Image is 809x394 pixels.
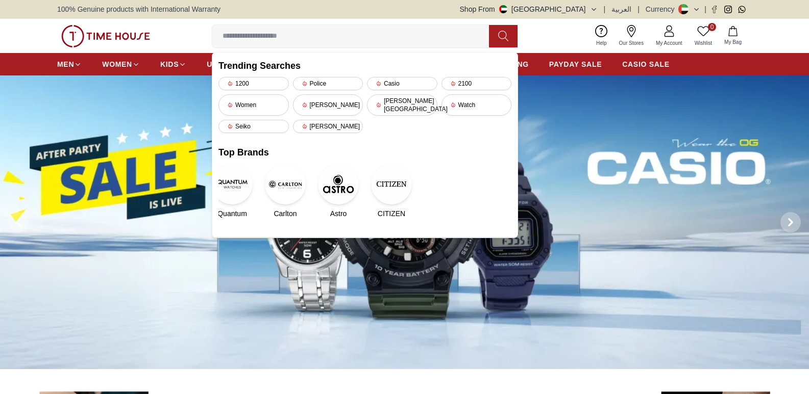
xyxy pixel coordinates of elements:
a: UNISEX [207,55,243,73]
span: My Account [652,39,687,47]
img: CITIZEN [371,164,412,204]
h2: Trending Searches [218,59,511,73]
a: PAYDAY SALE [549,55,602,73]
div: [PERSON_NAME][GEOGRAPHIC_DATA] [367,94,437,116]
span: KIDS [160,59,179,69]
span: Carlton [274,208,297,219]
span: UNISEX [207,59,235,69]
a: Whatsapp [738,6,746,13]
img: United Arab Emirates [499,5,507,13]
span: PAYDAY SALE [549,59,602,69]
span: My Bag [720,38,746,46]
img: Astro [318,164,359,204]
button: العربية [611,4,631,14]
img: ... [61,25,150,47]
img: Carlton [265,164,306,204]
a: KIDS [160,55,186,73]
div: 1200 [218,77,289,90]
a: Facebook [710,6,718,13]
span: | [604,4,606,14]
div: Watch [442,94,512,116]
span: 100% Genuine products with International Warranty [57,4,220,14]
a: Instagram [724,6,732,13]
span: Help [592,39,611,47]
a: MEN [57,55,82,73]
div: Seiko [218,120,289,133]
a: Help [590,23,613,49]
a: CASIO SALE [622,55,670,73]
span: Quantum [217,208,247,219]
div: Currency [646,4,679,14]
span: | [638,4,640,14]
a: QuantumQuantum [218,164,246,219]
a: CITIZENCITIZEN [378,164,405,219]
span: Wishlist [691,39,716,47]
div: [PERSON_NAME] [293,120,363,133]
button: Shop From[GEOGRAPHIC_DATA] [460,4,598,14]
a: Our Stores [613,23,650,49]
a: CarltonCarlton [272,164,299,219]
span: | [704,4,706,14]
span: Astro [330,208,347,219]
span: MEN [57,59,74,69]
a: WOMEN [102,55,140,73]
button: My Bag [718,24,748,48]
a: 0Wishlist [689,23,718,49]
div: 2100 [442,77,512,90]
span: Our Stores [615,39,648,47]
span: CITIZEN [378,208,405,219]
div: [PERSON_NAME] [293,94,363,116]
span: CASIO SALE [622,59,670,69]
span: WOMEN [102,59,132,69]
span: 0 [708,23,716,31]
div: Women [218,94,289,116]
h2: Top Brands [218,145,511,160]
a: AstroAstro [325,164,352,219]
div: Police [293,77,363,90]
img: Quantum [212,164,253,204]
div: Casio [367,77,437,90]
